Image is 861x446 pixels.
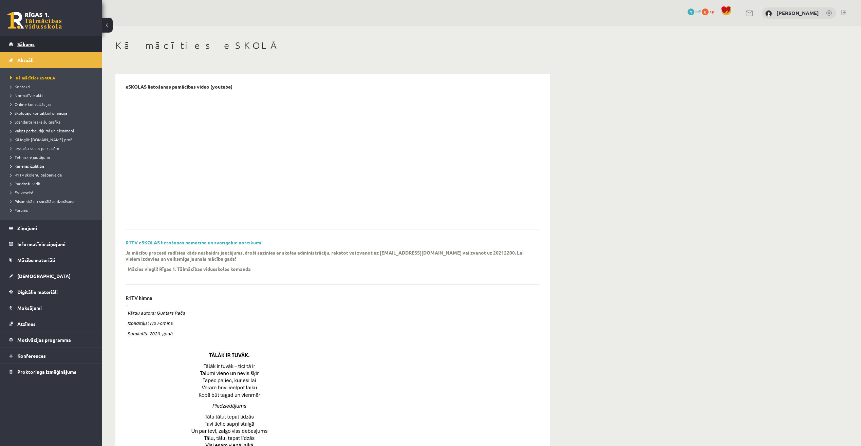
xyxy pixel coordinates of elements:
[10,172,95,178] a: R1TV skolēnu pašpārvalde
[9,316,93,332] a: Atzīmes
[765,10,772,17] img: Zlata Stankeviča
[9,364,93,379] a: Proktoringa izmēģinājums
[10,84,30,89] span: Kontakti
[776,10,819,16] a: [PERSON_NAME]
[710,8,714,14] span: xp
[10,93,43,98] span: Normatīvie akti
[10,92,95,98] a: Normatīvie akti
[10,198,95,204] a: Pilsoniskā un sociālā audzināšana
[17,353,46,359] span: Konferences
[10,110,95,116] a: Skolotāju kontaktinformācija
[10,181,95,187] a: Par drošu vidi!
[115,40,550,51] h1: Kā mācīties eSKOLĀ
[10,154,95,160] a: Tehniskie jautājumi
[10,75,55,80] span: Kā mācīties eSKOLĀ
[10,128,95,134] a: Valsts pārbaudījumi un eksāmeni
[9,220,93,236] a: Ziņojumi
[702,8,709,15] span: 0
[10,137,72,142] span: Kā iegūt [DOMAIN_NAME] prof
[688,8,701,14] a: 1 mP
[9,52,93,68] a: Aktuāli
[17,300,93,316] legend: Maksājumi
[17,337,71,343] span: Motivācijas programma
[10,83,95,90] a: Kontakti
[10,119,60,125] span: Standarta ieskaišu grafiks
[9,348,93,364] a: Konferences
[10,154,50,160] span: Tehniskie jautājumi
[159,266,251,272] p: Rīgas 1. Tālmācības vidusskolas komanda
[17,236,93,252] legend: Informatīvie ziņojumi
[9,252,93,268] a: Mācību materiāli
[10,101,51,107] span: Online konsultācijas
[126,249,529,262] p: Ja mācību procesā radīsies kāds neskaidrs jautājums, droši sazinies ar skolas administrāciju, rak...
[10,136,95,143] a: Kā iegūt [DOMAIN_NAME] prof
[10,190,33,195] span: Esi vesels!
[10,207,28,213] span: Forums
[10,163,44,169] span: Karjeras izglītība
[9,236,93,252] a: Informatīvie ziņojumi
[10,181,40,186] span: Par drošu vidi!
[17,273,71,279] span: [DEMOGRAPHIC_DATA]
[10,145,95,151] a: Ieskaišu skaits pa klasēm
[17,220,93,236] legend: Ziņojumi
[10,110,67,116] span: Skolotāju kontaktinformācija
[10,101,95,107] a: Online konsultācijas
[9,268,93,284] a: [DEMOGRAPHIC_DATA]
[17,41,35,47] span: Sākums
[10,119,95,125] a: Standarta ieskaišu grafiks
[10,146,59,151] span: Ieskaišu skaits pa klasēm
[10,189,95,196] a: Esi vesels!
[10,207,95,213] a: Forums
[702,8,717,14] a: 0 xp
[10,128,74,133] span: Valsts pārbaudījumi un eksāmeni
[17,289,58,295] span: Digitālie materiāli
[10,172,62,178] span: R1TV skolēnu pašpārvalde
[126,295,152,301] p: R1TV himna
[17,369,76,375] span: Proktoringa izmēģinājums
[10,75,95,81] a: Kā mācīties eSKOLĀ
[688,8,694,15] span: 1
[17,321,36,327] span: Atzīmes
[126,239,263,245] a: R1TV eSKOLAS lietošanas pamācība un svarīgākie noteikumi!
[9,300,93,316] a: Maksājumi
[10,199,74,204] span: Pilsoniskā un sociālā audzināšana
[128,266,158,272] p: Mācies viegli!
[7,12,62,29] a: Rīgas 1. Tālmācības vidusskola
[695,8,701,14] span: mP
[17,57,34,63] span: Aktuāli
[10,163,95,169] a: Karjeras izglītība
[9,284,93,300] a: Digitālie materiāli
[17,257,55,263] span: Mācību materiāli
[9,332,93,348] a: Motivācijas programma
[9,36,93,52] a: Sākums
[126,84,232,90] p: eSKOLAS lietošanas pamācības video (youtube)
